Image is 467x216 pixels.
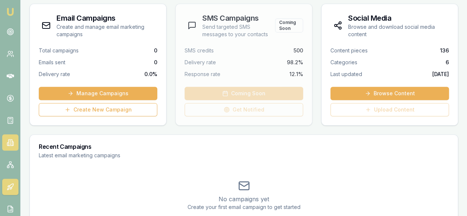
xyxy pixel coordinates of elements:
[56,13,157,23] h3: Email Campaigns
[39,144,449,150] h3: Recent Campaigns
[330,71,362,78] span: Last updated
[39,59,65,66] span: Emails sent
[289,71,303,78] span: 12.1%
[330,59,357,66] span: Categories
[39,195,449,203] p: No campaigns yet
[202,23,275,38] p: Send targeted SMS messages to your contacts
[293,47,303,54] span: 500
[287,59,303,66] span: 98.2%
[39,152,449,159] p: Latest email marketing campaigns
[154,47,157,54] span: 0
[432,71,449,78] span: [DATE]
[348,23,449,38] p: Browse and download social media content
[185,47,214,54] span: SMS credits
[56,23,157,38] p: Create and manage email marketing campaigns
[39,47,79,54] span: Total campaigns
[330,87,449,100] a: Browse Content
[39,103,157,116] a: Create New Campaign
[275,18,303,32] div: Coming Soon
[446,59,449,66] span: 6
[39,203,449,211] p: Create your first email campaign to get started
[185,71,220,78] span: Response rate
[330,47,368,54] span: Content pieces
[185,59,216,66] span: Delivery rate
[440,47,449,54] span: 136
[39,71,70,78] span: Delivery rate
[144,71,157,78] span: 0.0 %
[6,7,15,16] img: emu-icon-u.png
[39,87,157,100] a: Manage Campaigns
[348,13,449,23] h3: Social Media
[154,59,157,66] span: 0
[202,13,275,23] h3: SMS Campaigns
